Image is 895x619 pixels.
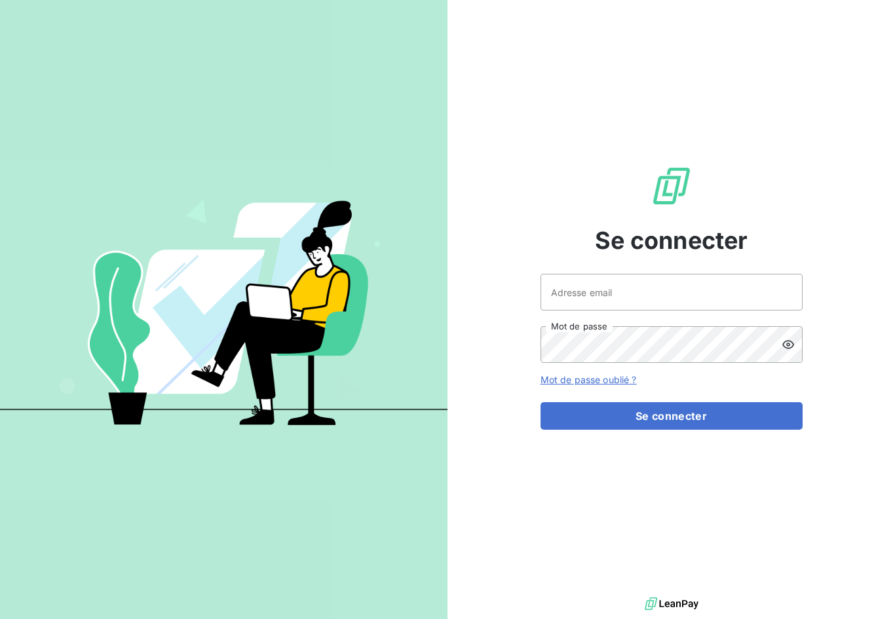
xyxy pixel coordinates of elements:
[541,374,637,385] a: Mot de passe oublié ?
[645,594,698,614] img: logo
[595,223,748,258] span: Se connecter
[541,274,803,310] input: placeholder
[541,402,803,430] button: Se connecter
[651,165,693,207] img: Logo LeanPay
